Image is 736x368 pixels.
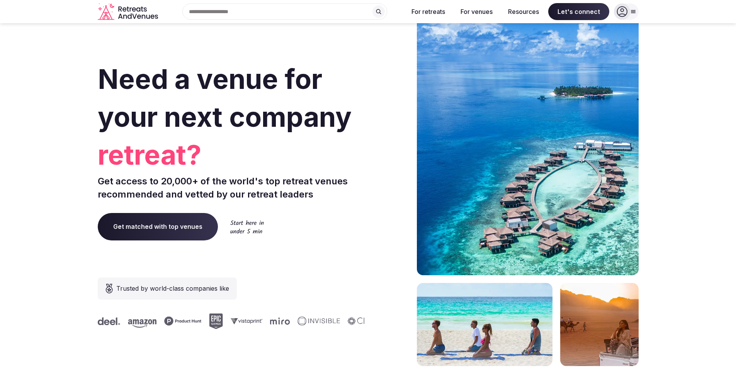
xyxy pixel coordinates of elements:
img: yoga on tropical beach [417,283,552,366]
img: woman sitting in back of truck with camels [560,283,639,366]
a: Get matched with top venues [98,213,218,240]
svg: Vistaprint company logo [230,318,262,324]
span: Need a venue for your next company [98,63,352,133]
p: Get access to 20,000+ of the world's top retreat venues recommended and vetted by our retreat lea... [98,175,365,201]
svg: Invisible company logo [297,317,340,326]
a: Visit the homepage [98,3,160,20]
img: Start here in under 5 min [230,220,264,233]
svg: Miro company logo [270,317,289,325]
button: For retreats [405,3,451,20]
svg: Deel company logo [97,317,120,325]
svg: Retreats and Venues company logo [98,3,160,20]
span: Trusted by world-class companies like [116,284,229,293]
button: For venues [454,3,499,20]
span: retreat? [98,136,365,174]
span: Let's connect [548,3,609,20]
svg: Epic Games company logo [209,313,223,329]
button: Resources [502,3,545,20]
